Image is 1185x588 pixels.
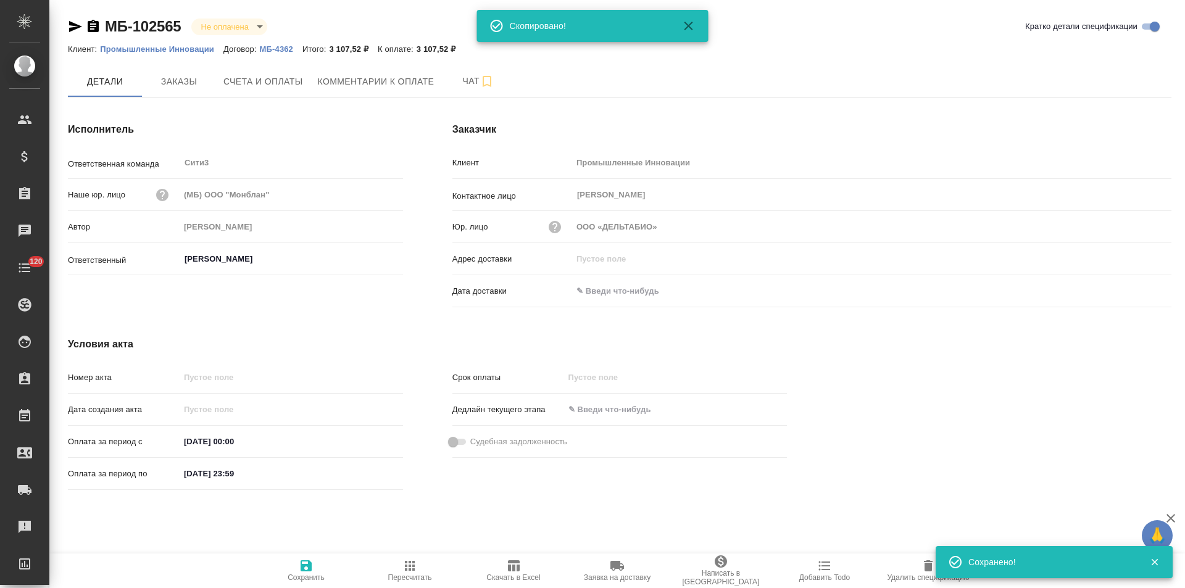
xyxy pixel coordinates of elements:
p: Клиент [452,157,572,169]
button: Не оплачена [197,22,252,32]
input: Пустое поле [180,186,403,204]
h4: Исполнитель [68,122,403,137]
a: Промышленные Инновации [100,43,223,54]
span: Чат [449,73,508,89]
p: Ответственный [68,254,180,267]
button: Open [396,258,399,260]
span: Заказы [149,74,209,89]
h4: Заказчик [452,122,1171,137]
input: Пустое поле [564,368,672,386]
svg: Подписаться [480,74,494,89]
button: Закрыть [674,19,704,33]
button: Скопировать ссылку для ЯМессенджера [68,19,83,34]
a: МБ-4362 [260,43,302,54]
p: Оплата за период с [68,436,180,448]
p: МБ-4362 [260,44,302,54]
input: Пустое поле [180,218,403,236]
p: Оплата за период по [68,468,180,480]
input: Пустое поле [180,368,403,386]
span: Детали [75,74,135,89]
span: 120 [22,255,50,268]
p: Клиент: [68,44,100,54]
p: Промышленные Инновации [100,44,223,54]
p: Контактное лицо [452,190,572,202]
p: Дата создания акта [68,404,180,416]
span: Судебная задолженность [470,436,567,448]
input: ✎ Введи что-нибудь [564,400,672,418]
span: Комментарии к оплате [318,74,434,89]
p: Дата доставки [452,285,572,297]
p: Номер акта [68,371,180,384]
div: Не оплачена [191,19,267,35]
p: Срок оплаты [452,371,564,384]
p: Автор [68,221,180,233]
button: Скопировать ссылку [86,19,101,34]
input: Пустое поле [572,154,1171,172]
button: Закрыть [1142,557,1167,568]
p: Дедлайн текущего этапа [452,404,564,416]
input: ✎ Введи что-нибудь [180,465,288,482]
p: К оплате: [378,44,417,54]
p: Ответственная команда [68,158,180,170]
button: 🙏 [1142,520,1173,551]
h4: Условия акта [68,337,787,352]
a: МБ-102565 [105,18,181,35]
p: 3 107,52 ₽ [417,44,465,54]
input: ✎ Введи что-нибудь [180,433,288,450]
span: Кратко детали спецификации [1025,20,1137,33]
a: 120 [3,252,46,283]
input: Пустое поле [572,250,1171,268]
p: 3 107,52 ₽ [329,44,378,54]
input: Пустое поле [572,218,1171,236]
p: Итого: [302,44,329,54]
p: Юр. лицо [452,221,488,233]
div: Сохранено! [968,556,1131,568]
p: Адрес доставки [452,253,572,265]
span: 🙏 [1147,523,1168,549]
div: Скопировано! [510,20,664,32]
input: ✎ Введи что-нибудь [572,282,680,300]
span: Счета и оплаты [223,74,303,89]
input: Пустое поле [180,400,288,418]
p: Наше юр. лицо [68,189,125,201]
p: Договор: [223,44,260,54]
